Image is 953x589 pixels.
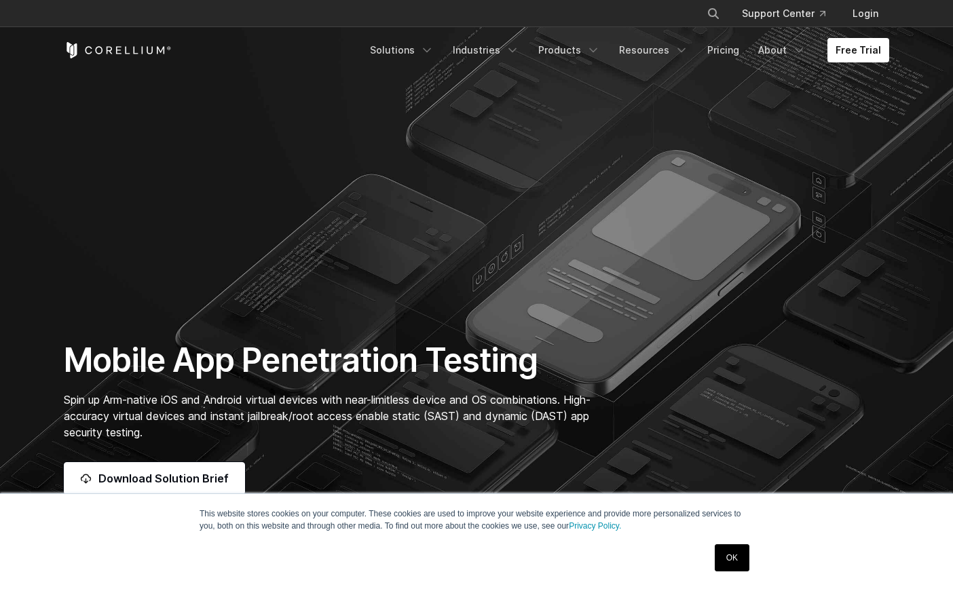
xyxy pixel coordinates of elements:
[731,1,836,26] a: Support Center
[750,38,814,62] a: About
[715,544,749,571] a: OK
[64,340,605,381] h1: Mobile App Penetration Testing
[200,508,753,532] p: This website stores cookies on your computer. These cookies are used to improve your website expe...
[362,38,889,62] div: Navigation Menu
[362,38,442,62] a: Solutions
[690,1,889,26] div: Navigation Menu
[530,38,608,62] a: Products
[699,38,747,62] a: Pricing
[842,1,889,26] a: Login
[611,38,696,62] a: Resources
[64,393,591,439] span: Spin up Arm-native iOS and Android virtual devices with near-limitless device and OS combinations...
[98,470,229,487] span: Download Solution Brief
[569,521,621,531] a: Privacy Policy.
[445,38,527,62] a: Industries
[701,1,726,26] button: Search
[827,38,889,62] a: Free Trial
[64,42,172,58] a: Corellium Home
[64,462,245,495] a: Download Solution Brief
